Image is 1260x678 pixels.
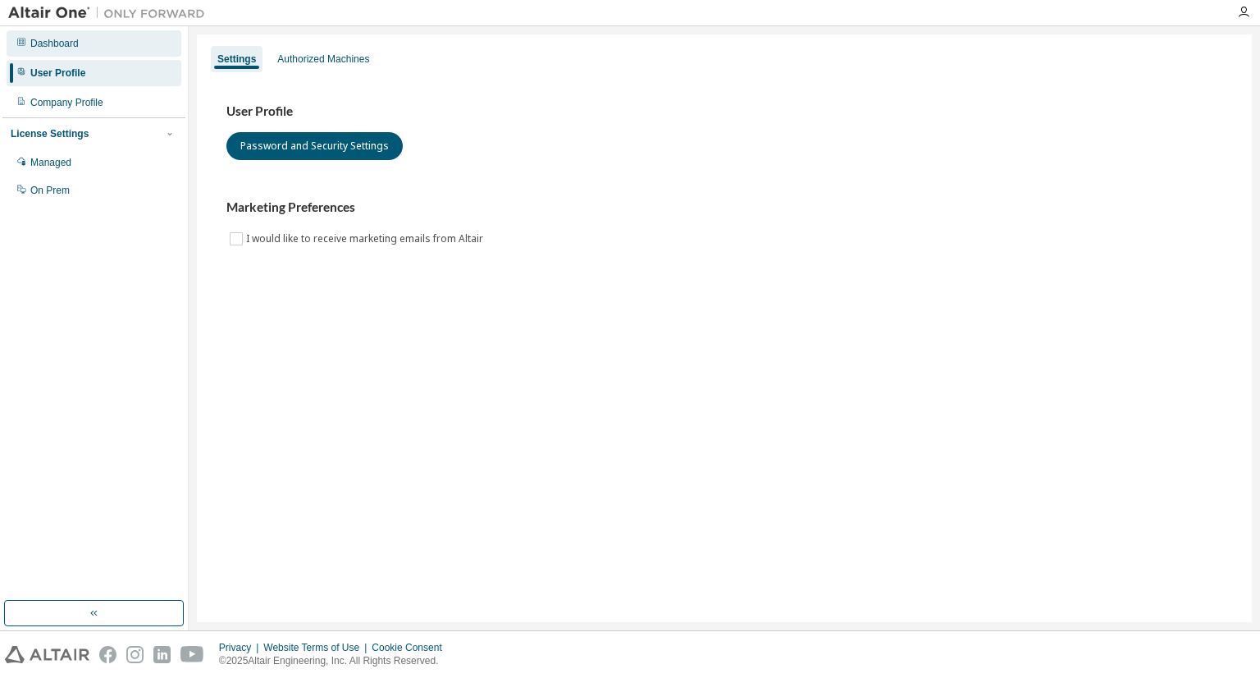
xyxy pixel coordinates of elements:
img: Altair One [8,5,213,21]
div: Authorized Machines [277,53,369,66]
div: License Settings [11,127,89,140]
img: linkedin.svg [153,646,171,663]
div: Managed [30,156,71,169]
div: User Profile [30,66,85,80]
div: Settings [217,53,256,66]
div: Dashboard [30,37,79,50]
h3: Marketing Preferences [226,199,1222,216]
div: Privacy [219,641,263,654]
img: instagram.svg [126,646,144,663]
img: facebook.svg [99,646,116,663]
div: Company Profile [30,96,103,109]
img: altair_logo.svg [5,646,89,663]
div: Website Terms of Use [263,641,372,654]
h3: User Profile [226,103,1222,120]
img: youtube.svg [180,646,204,663]
button: Password and Security Settings [226,132,403,160]
div: Cookie Consent [372,641,451,654]
p: © 2025 Altair Engineering, Inc. All Rights Reserved. [219,654,452,668]
label: I would like to receive marketing emails from Altair [246,229,486,249]
div: On Prem [30,184,70,197]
